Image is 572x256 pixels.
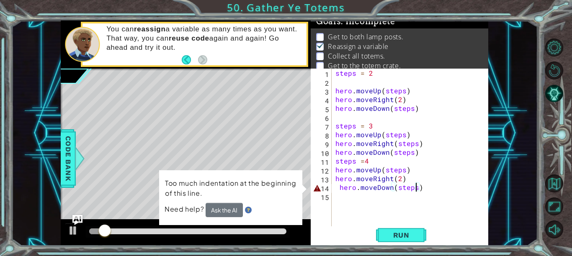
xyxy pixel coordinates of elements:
span: Goals [316,16,395,27]
div: 11 [312,158,332,166]
p: Get to both lamp posts. [328,32,403,41]
img: Hint [245,207,252,213]
div: 4 [312,96,332,105]
div: 2 [312,79,332,87]
p: Too much indentation at the beginning of this line. [165,178,296,199]
strong: reassign [134,25,166,33]
button: Level Options [545,38,563,56]
span: Code Bank [62,133,75,184]
div: 15 [312,193,332,202]
div: 14 [312,184,332,193]
button: Next [198,55,207,64]
button: Maximize Browser [545,197,563,215]
button: Ask the AI [206,203,243,218]
div: 8 [312,131,332,140]
div: 12 [312,166,332,175]
div: 5 [312,105,332,114]
div: 1 [312,70,332,79]
div: 9 [312,140,332,149]
div: 7 [312,123,332,131]
div: 13 [312,175,332,184]
button: Back to Map [545,174,563,192]
button: Restart Level [545,61,563,79]
img: Check mark for checkbox [316,42,325,49]
span: : Incomplete [341,16,395,26]
button: AI Hint [545,84,563,102]
p: Get to the totem crate. [328,61,401,70]
span: Run [385,231,418,239]
strong: reuse code [169,34,209,42]
button: Shift+Enter: Run current code. [376,226,426,244]
div: 6 [312,114,332,123]
button: Ctrl + P: Play [65,223,82,240]
button: Back [182,55,198,64]
p: Reassign a variable [328,42,388,51]
div: 3 [312,87,332,96]
button: Ask AI [72,215,82,225]
div: 10 [312,149,332,158]
a: Back to Map [546,172,572,195]
p: Collect all totems. [328,51,385,61]
button: Mute [545,220,563,238]
span: Need help? [165,204,206,213]
p: You can a variable as many times as you want. That way, you can again and again! Go ahead and try... [106,25,301,52]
